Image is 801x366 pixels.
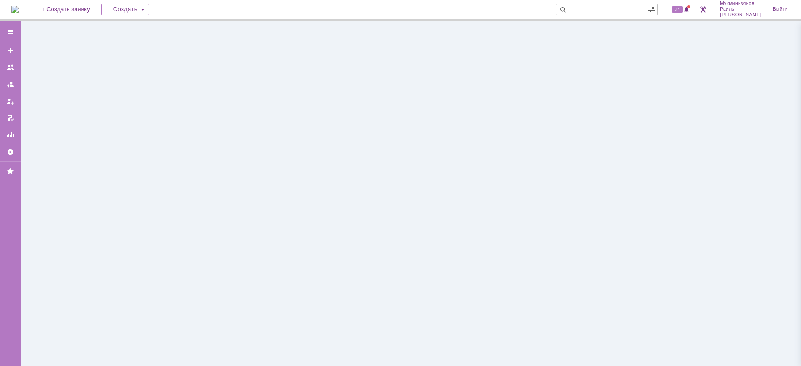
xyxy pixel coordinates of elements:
span: Расширенный поиск [648,4,657,13]
a: Создать заявку [3,43,18,58]
div: Создать [101,4,149,15]
img: logo [11,6,19,13]
span: 34 [672,6,683,13]
span: Мукминьзянов [720,1,762,7]
a: Отчеты [3,128,18,143]
a: Мои согласования [3,111,18,126]
span: Раиль [720,7,762,12]
a: Настройки [3,145,18,160]
a: Перейти в интерфейс администратора [697,4,709,15]
a: Мои заявки [3,94,18,109]
a: Перейти на домашнюю страницу [11,6,19,13]
a: Заявки на командах [3,60,18,75]
a: Заявки в моей ответственности [3,77,18,92]
span: [PERSON_NAME] [720,12,762,18]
